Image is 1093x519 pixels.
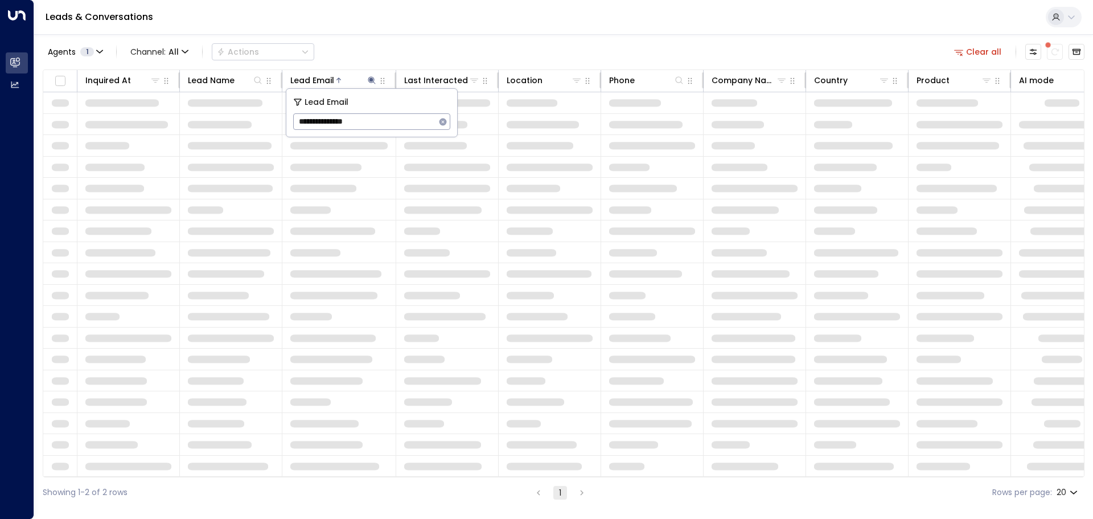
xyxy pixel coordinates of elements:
div: Lead Email [290,73,334,87]
button: Clear all [950,44,1006,60]
div: Company Name [712,73,776,87]
div: Last Interacted [404,73,468,87]
div: Last Interacted [404,73,480,87]
div: Lead Email [290,73,377,87]
div: Inquired At [85,73,131,87]
div: Location [507,73,582,87]
div: Lead Name [188,73,264,87]
div: Country [814,73,890,87]
button: page 1 [553,486,567,500]
span: Lead Email [305,96,348,109]
nav: pagination navigation [531,485,589,500]
div: Product [917,73,950,87]
span: 1 [80,47,94,56]
button: Actions [212,43,314,60]
div: Lead Name [188,73,235,87]
button: Agents1 [43,44,107,60]
div: Phone [609,73,685,87]
a: Leads & Conversations [46,10,153,23]
div: Inquired At [85,73,161,87]
label: Rows per page: [992,487,1052,498]
span: Channel: [126,44,193,60]
button: Archived Leads [1069,44,1084,60]
div: Product [917,73,992,87]
button: Customize [1025,44,1041,60]
div: Button group with a nested menu [212,43,314,60]
div: AI mode [1019,73,1054,87]
button: Channel:All [126,44,193,60]
span: There are new threads available. Refresh the grid to view the latest updates. [1047,44,1063,60]
div: 20 [1057,484,1080,501]
div: Actions [217,47,259,57]
div: Company Name [712,73,787,87]
span: All [169,47,179,56]
div: Country [814,73,848,87]
div: Showing 1-2 of 2 rows [43,487,128,498]
span: Agents [48,48,76,56]
div: Location [507,73,543,87]
div: Phone [609,73,635,87]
